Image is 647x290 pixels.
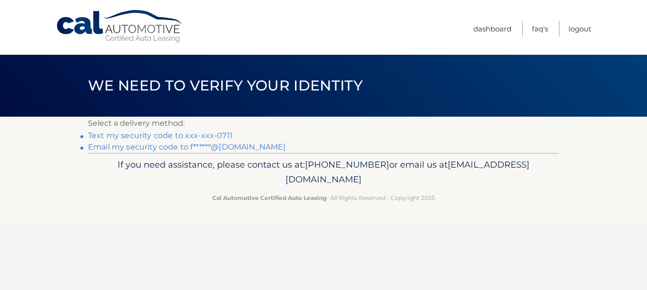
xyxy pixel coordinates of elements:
a: Text my security code to xxx-xxx-0711 [88,131,233,140]
span: [PHONE_NUMBER] [305,159,389,170]
a: Dashboard [473,21,511,37]
strong: Cal Automotive Certified Auto Leasing [212,194,326,201]
span: We need to verify your identity [88,77,363,94]
a: Cal Automotive [56,10,184,43]
a: Logout [569,21,591,37]
p: - All Rights Reserved - Copyright 2025 [94,193,553,203]
p: If you need assistance, please contact us at: or email us at [94,157,553,188]
a: FAQ's [532,21,548,37]
a: Email my security code to f******@[DOMAIN_NAME] [88,142,286,151]
p: Select a delivery method: [88,117,559,130]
